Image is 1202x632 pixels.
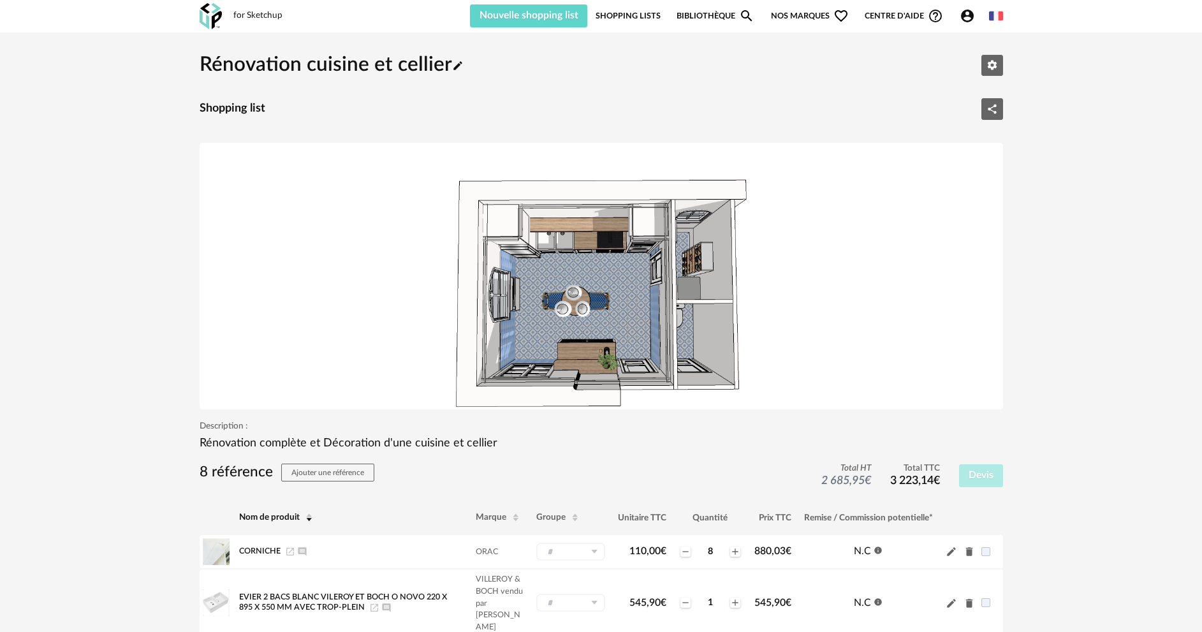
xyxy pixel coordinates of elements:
span: 2 685,95 [821,475,871,487]
span: € [661,598,666,608]
div: 1 [692,597,729,608]
button: Nouvelle shopping list [470,4,588,27]
span: Editer les paramètres [986,59,998,70]
span: Centre d'aideHelp Circle Outline icon [865,8,943,24]
span: VILLEROY & BOCH vendu par [PERSON_NAME] [476,575,523,631]
a: Launch icon [369,603,379,611]
img: Product pack shot [203,538,230,565]
h5: Description : [200,421,1003,432]
p: Rénovation complète et Décoration d'une cuisine et cellier [200,436,1003,451]
a: Shopping Lists [596,4,661,27]
span: € [786,546,791,556]
span: 545,90 [629,598,666,608]
span: Ajouter un commentaire [381,603,392,611]
span: Account Circle icon [960,8,975,24]
button: Devis [959,464,1003,487]
span: Heart Outline icon [833,8,849,24]
span: € [661,546,666,556]
button: Share Variant icon [981,98,1003,120]
span: 110,00 [629,546,666,556]
span: ORAC [476,548,498,555]
span: Marque [476,513,506,522]
span: Information icon [874,596,883,606]
span: Pencil icon [452,55,464,75]
th: Unitaire TTC [612,501,673,535]
span: Groupe [536,513,566,522]
span: Plus icon [730,547,740,557]
button: Ajouter une référence [281,464,374,481]
span: Delete icon [964,545,975,557]
h2: Rénovation cuisine et cellier [200,52,464,78]
span: Magnify icon [739,8,754,24]
span: € [865,475,871,487]
span: Share Variant icon [986,103,998,114]
span: Account Circle icon [960,8,981,24]
span: Nom de produit [239,513,300,522]
h3: 8 référence [200,463,375,481]
span: 545,90 [754,598,791,608]
span: 880,03 [754,546,791,556]
span: Corniche [239,547,281,555]
div: Sélectionner un groupe [536,594,605,612]
button: Editer les paramètres [981,55,1003,77]
span: Devis [969,470,993,480]
div: 8 [692,546,729,557]
h4: Shopping list [200,101,265,116]
span: Pencil icon [946,597,957,609]
span: Nouvelle shopping list [480,10,578,20]
th: Quantité [673,501,748,535]
span: € [786,598,791,608]
img: OXP [200,3,222,29]
span: Pencil icon [946,545,957,557]
a: BibliothèqueMagnify icon [677,4,754,27]
span: Minus icon [680,547,691,557]
span: Delete icon [964,597,975,609]
span: N.C [854,546,871,556]
th: Prix TTC [748,501,798,535]
span: Total HT [821,463,871,474]
span: 3 223,14 [890,475,940,487]
a: Launch icon [285,547,295,555]
span: Plus icon [730,598,740,608]
span: Evier 2 bacs blanc VILEROY ET BOCH O Novo 220 x 895 x 550 mm avec trop-plein [239,594,447,612]
span: Minus icon [680,598,691,608]
div: for Sketchup [233,10,282,22]
img: Snapshot [200,143,1003,409]
span: Nos marques [771,4,849,27]
img: fr [989,9,1003,23]
span: N.C [854,598,871,608]
div: Sélectionner un groupe [536,543,605,561]
span: Total TTC [890,463,940,474]
th: Remise / Commission potentielle* [798,501,939,535]
span: Help Circle Outline icon [928,8,943,24]
span: Ajouter une référence [291,469,364,476]
span: Information icon [874,545,883,555]
img: Product pack shot [203,589,230,616]
span: Ajouter un commentaire [297,547,307,555]
span: € [934,475,940,487]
